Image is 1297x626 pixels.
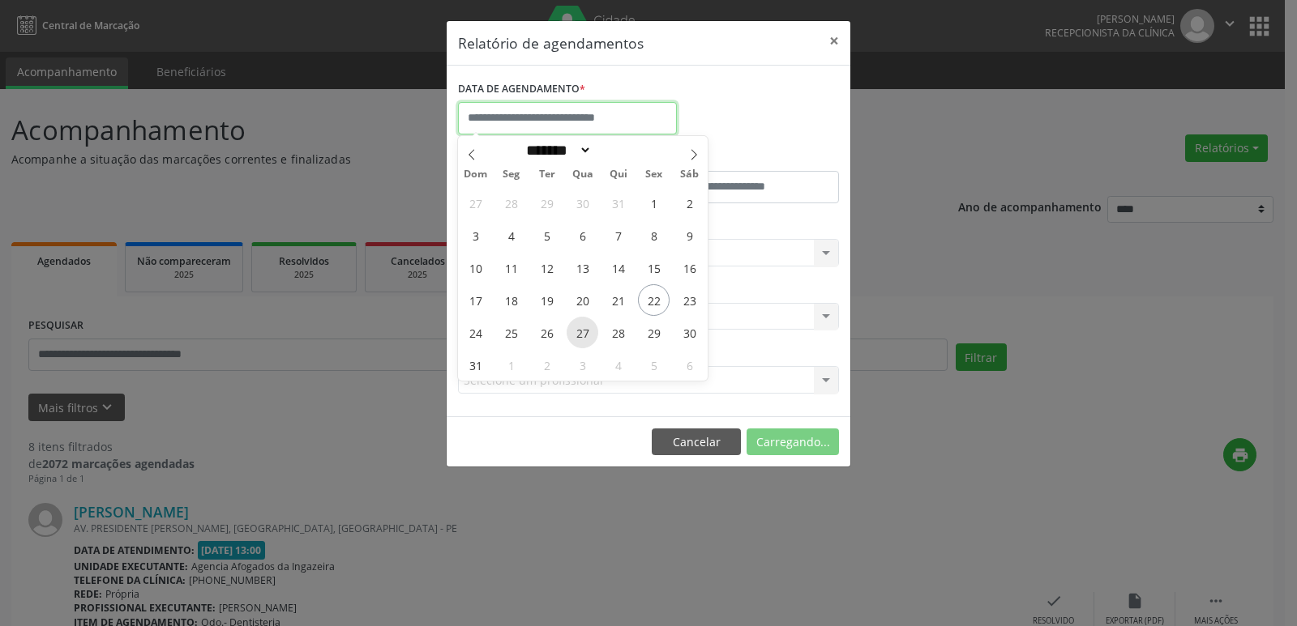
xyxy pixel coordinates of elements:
[602,187,634,219] span: Julho 31, 2025
[529,169,565,180] span: Ter
[531,252,563,283] span: Agosto 12, 2025
[674,317,705,348] span: Agosto 30, 2025
[460,187,491,219] span: Julho 27, 2025
[460,284,491,316] span: Agosto 17, 2025
[602,284,634,316] span: Agosto 21, 2025
[520,142,592,159] select: Month
[531,317,563,348] span: Agosto 26, 2025
[495,349,527,381] span: Setembro 1, 2025
[638,284,670,316] span: Agosto 22, 2025
[638,252,670,283] span: Agosto 15, 2025
[495,252,527,283] span: Agosto 11, 2025
[638,317,670,348] span: Agosto 29, 2025
[531,187,563,219] span: Julho 29, 2025
[565,169,601,180] span: Qua
[652,428,741,456] button: Cancelar
[636,169,672,180] span: Sex
[638,349,670,381] span: Setembro 5, 2025
[567,252,598,283] span: Agosto 13, 2025
[674,349,705,381] span: Setembro 6, 2025
[531,219,563,251] span: Agosto 5, 2025
[674,219,705,251] span: Agosto 9, 2025
[567,317,598,348] span: Agosto 27, 2025
[460,252,491,283] span: Agosto 10, 2025
[818,21,850,61] button: Close
[531,284,563,316] span: Agosto 19, 2025
[653,146,839,171] label: ATÉ
[458,77,585,102] label: DATA DE AGENDAMENTO
[458,32,644,53] h5: Relatório de agendamentos
[638,187,670,219] span: Agosto 1, 2025
[460,317,491,348] span: Agosto 24, 2025
[592,142,645,159] input: Year
[674,284,705,316] span: Agosto 23, 2025
[602,219,634,251] span: Agosto 7, 2025
[602,252,634,283] span: Agosto 14, 2025
[531,349,563,381] span: Setembro 2, 2025
[747,428,839,456] button: Carregando...
[495,317,527,348] span: Agosto 25, 2025
[460,349,491,381] span: Agosto 31, 2025
[495,219,527,251] span: Agosto 4, 2025
[672,169,708,180] span: Sáb
[567,284,598,316] span: Agosto 20, 2025
[567,219,598,251] span: Agosto 6, 2025
[567,349,598,381] span: Setembro 3, 2025
[494,169,529,180] span: Seg
[567,187,598,219] span: Julho 30, 2025
[674,252,705,283] span: Agosto 16, 2025
[495,284,527,316] span: Agosto 18, 2025
[602,317,634,348] span: Agosto 28, 2025
[674,187,705,219] span: Agosto 2, 2025
[602,349,634,381] span: Setembro 4, 2025
[458,169,494,180] span: Dom
[460,219,491,251] span: Agosto 3, 2025
[495,187,527,219] span: Julho 28, 2025
[638,219,670,251] span: Agosto 8, 2025
[601,169,636,180] span: Qui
